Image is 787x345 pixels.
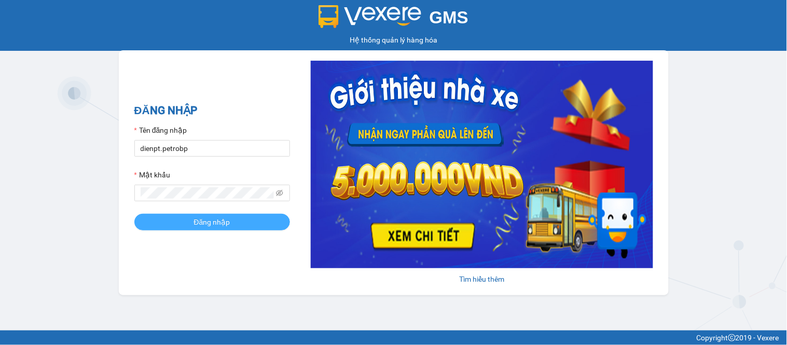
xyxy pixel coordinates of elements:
span: GMS [430,8,468,27]
input: Mật khẩu [141,187,274,199]
span: Đăng nhập [194,216,230,228]
div: Tìm hiểu thêm [311,273,653,285]
img: banner-0 [311,61,653,268]
button: Đăng nhập [134,214,290,230]
label: Tên đăng nhập [134,125,187,136]
div: Hệ thống quản lý hàng hóa [3,34,784,46]
label: Mật khẩu [134,169,170,181]
span: copyright [728,334,736,341]
div: Copyright 2019 - Vexere [8,332,779,343]
a: GMS [319,16,468,24]
span: eye-invisible [276,189,283,197]
h2: ĐĂNG NHẬP [134,102,290,119]
img: logo 2 [319,5,421,28]
input: Tên đăng nhập [134,140,290,157]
